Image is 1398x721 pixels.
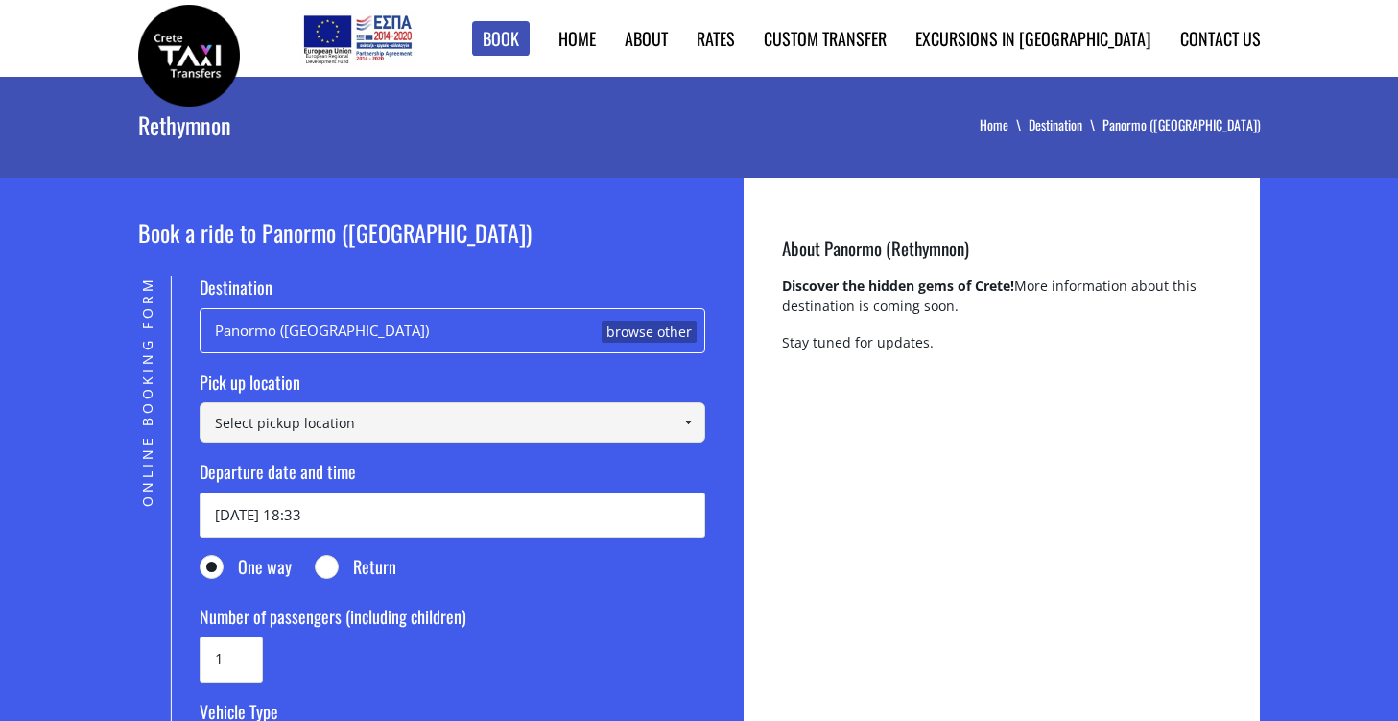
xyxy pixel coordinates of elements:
a: Home [558,26,596,51]
label: Number of passengers (including children) [200,605,705,637]
a: Rates [697,26,735,51]
label: Return [315,555,396,588]
a: Destination [1029,114,1102,134]
img: Crete Taxi Transfers | Panormo (Rethymnon) | Crete Taxi Transfers [138,5,240,107]
a: Book [472,21,530,57]
a: Home [980,114,1029,134]
p: More information about this destination is coming soon. [782,276,1221,332]
a: browse other [602,321,697,344]
a: Show All Items [673,402,704,443]
a: Contact us [1180,26,1261,51]
h1: Rethymnon [138,77,417,173]
li: Panormo ([GEOGRAPHIC_DATA]) [1102,115,1261,134]
p: Stay tuned for updates. [782,332,1221,369]
div: Panormo ([GEOGRAPHIC_DATA]) [200,308,705,353]
label: One way [200,555,292,588]
a: Crete Taxi Transfers | Panormo (Rethymnon) | Crete Taxi Transfers [138,43,240,63]
h2: Book a ride to Panormo ([GEOGRAPHIC_DATA]) [138,216,706,276]
a: Custom Transfer [764,26,887,51]
h3: About Panormo (Rethymnon) [782,235,1221,276]
img: e-bannersEUERDF180X90.jpg [300,10,415,67]
label: Departure date and time [200,460,705,493]
label: Destination [200,276,705,308]
input: Select pickup location [200,402,705,443]
label: Pick up location [200,371,705,403]
strong: Discover the hidden gems of Crete! [782,276,1014,295]
a: Excursions in [GEOGRAPHIC_DATA] [915,26,1151,51]
a: About [625,26,668,51]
